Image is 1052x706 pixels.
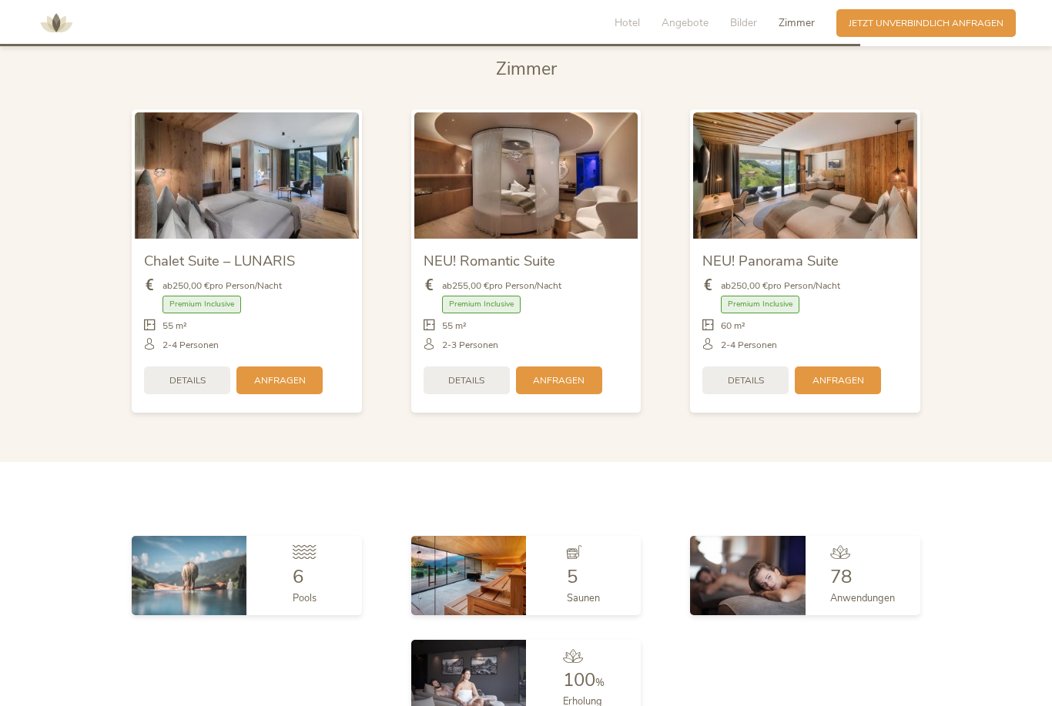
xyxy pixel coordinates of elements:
span: Anfragen [533,374,585,387]
span: ab pro Person/Nacht [442,279,561,293]
span: 100 [563,668,595,692]
a: AMONTI & LUNARIS Wellnessresort [33,18,79,27]
span: 5 [567,564,578,589]
span: Anwendungen [830,591,895,605]
b: 250,00 € [173,279,209,292]
span: Bilder [730,15,757,30]
span: % [595,676,605,690]
span: 2-4 Personen [721,339,777,352]
span: 78 [830,564,852,589]
span: 60 m² [721,320,745,333]
b: 250,00 € [731,279,768,292]
span: ab pro Person/Nacht [162,279,282,293]
img: NEU! Romantic Suite [414,112,638,238]
span: Chalet Suite – LUNARIS [144,251,295,270]
span: Saunen [567,591,600,605]
span: Premium Inclusive [721,296,799,313]
span: 55 m² [442,320,467,333]
img: Chalet Suite – LUNARIS [135,112,359,238]
span: Angebote [662,15,709,30]
span: Details [728,374,764,387]
span: 6 [293,564,303,589]
span: 2-4 Personen [162,339,219,352]
span: Details [448,374,484,387]
span: Zimmer [496,57,557,81]
span: Details [169,374,206,387]
span: Hotel [615,15,640,30]
span: ab pro Person/Nacht [721,279,840,293]
span: NEU! Romantic Suite [424,251,555,270]
b: 255,00 € [452,279,489,292]
span: 2-3 Personen [442,339,498,352]
span: 55 m² [162,320,187,333]
span: Premium Inclusive [442,296,521,313]
span: Anfragen [812,374,864,387]
span: Jetzt unverbindlich anfragen [849,17,1003,30]
span: Zimmer [779,15,815,30]
span: Pools [293,591,317,605]
span: Premium Inclusive [162,296,241,313]
span: Anfragen [254,374,306,387]
img: NEU! Panorama Suite [693,112,917,238]
span: NEU! Panorama Suite [702,251,839,270]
